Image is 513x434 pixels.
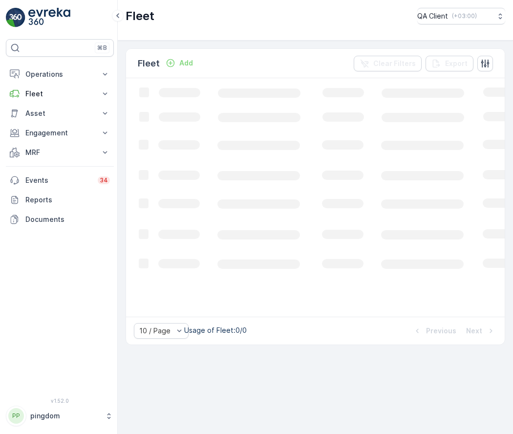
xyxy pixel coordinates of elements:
[179,58,193,68] p: Add
[25,195,110,205] p: Reports
[6,210,114,229] a: Documents
[28,8,70,27] img: logo_light-DOdMpM7g.png
[466,326,482,336] p: Next
[6,84,114,104] button: Fleet
[6,8,25,27] img: logo
[6,123,114,143] button: Engagement
[162,57,197,69] button: Add
[25,69,94,79] p: Operations
[25,148,94,157] p: MRF
[25,175,92,185] p: Events
[417,8,505,24] button: QA Client(+03:00)
[100,176,108,184] p: 34
[373,59,416,68] p: Clear Filters
[411,325,457,337] button: Previous
[25,128,94,138] p: Engagement
[452,12,477,20] p: ( +03:00 )
[126,8,154,24] p: Fleet
[354,56,422,71] button: Clear Filters
[6,143,114,162] button: MRF
[25,215,110,224] p: Documents
[6,171,114,190] a: Events34
[445,59,468,68] p: Export
[30,411,100,421] p: pingdom
[6,406,114,426] button: PPpingdom
[25,108,94,118] p: Asset
[426,56,473,71] button: Export
[25,89,94,99] p: Fleet
[97,44,107,52] p: ⌘B
[6,190,114,210] a: Reports
[426,326,456,336] p: Previous
[6,65,114,84] button: Operations
[417,11,448,21] p: QA Client
[8,408,24,424] div: PP
[184,325,247,335] p: Usage of Fleet : 0/0
[465,325,497,337] button: Next
[6,104,114,123] button: Asset
[6,398,114,404] span: v 1.52.0
[138,57,160,70] p: Fleet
